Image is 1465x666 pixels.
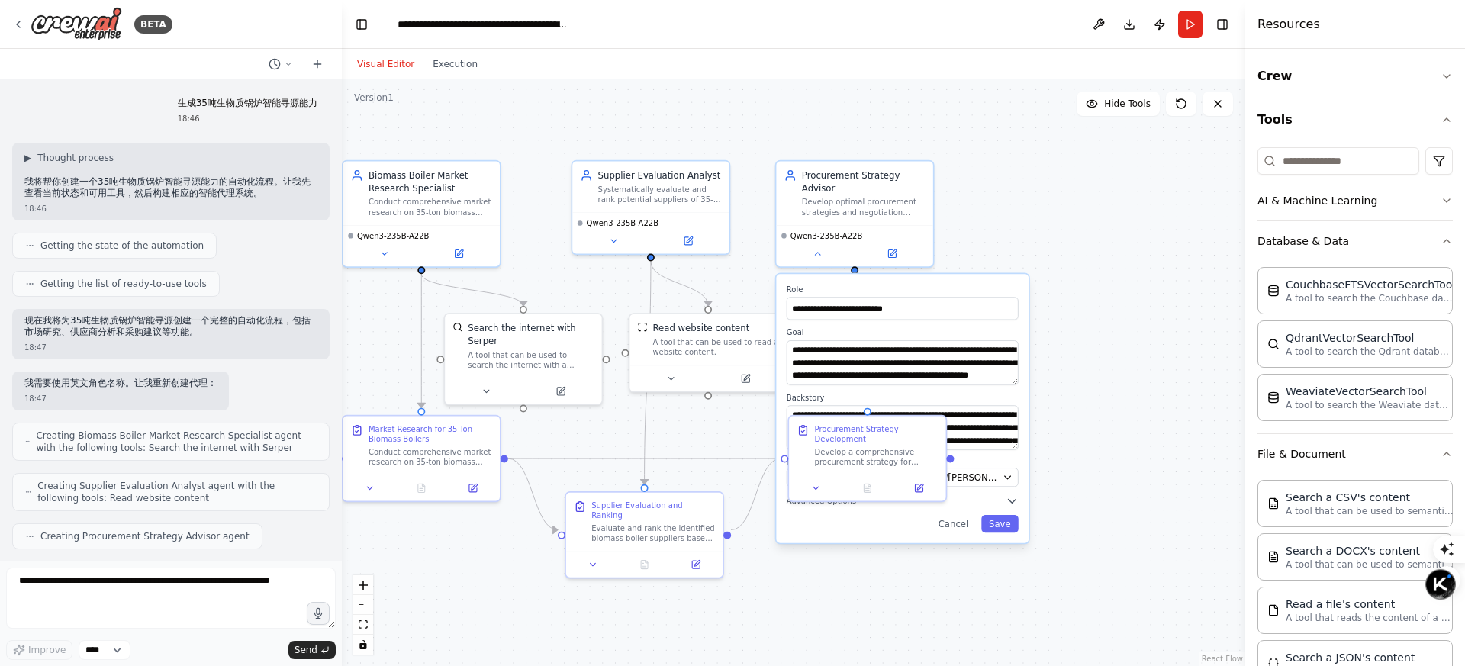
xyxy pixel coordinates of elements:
[652,322,749,335] div: Read website content
[24,176,317,200] p: 我将帮你创建一个35吨生物质锅炉智能寻源能力的自动化流程。让我先查看当前状态和可用工具，然后构建相应的智能代理系统。
[1286,558,1454,571] p: A tool that can be used to semantic search a query from a DOCX's content.
[40,278,207,290] span: Getting the list of ready-to-use tools
[591,523,715,544] div: Evaluate and rank the identified biomass boiler suppliers based on: manufacturing capabilities, q...
[398,17,569,32] nav: breadcrumb
[840,481,894,496] button: No output available
[36,430,317,454] span: Creating Biomass Boiler Market Research Specialist agent with the following tools: Search the int...
[1286,650,1454,665] div: Search a JSON's content
[40,240,204,252] span: Getting the state of the automation
[1257,261,1453,433] div: Database & Data
[24,378,217,390] p: 我需要使用英文角色名称。让我重新创建代理：
[981,515,1019,532] button: Save
[731,452,781,536] g: Edge from ba205720-5d96-4bef-84dd-50f17f38c67f to 71da3804-dd05-4afb-8f58-57992783503e
[1286,543,1454,558] div: Search a DOCX's content
[1257,98,1453,141] button: Tools
[1286,292,1454,304] p: A tool to search the Couchbase database for relevant information on internal documents.
[1257,55,1453,98] button: Crew
[787,458,1019,468] label: Model
[178,113,317,124] div: 18:46
[856,246,928,262] button: Open in side panel
[587,218,658,228] span: Qwen3-235B-A22B
[369,169,492,194] div: Biomass Boiler Market Research Specialist
[652,337,778,358] div: A tool that can be used to read a website content.
[931,515,977,532] button: Cancel
[1257,15,1320,34] h4: Resources
[598,185,722,205] div: Systematically evaluate and rank potential suppliers of 35-ton biomass boilers for {company_name}...
[629,313,788,392] div: ScrapeWebsiteToolRead website contentA tool that can be used to read a website content.
[24,315,317,339] p: 现在我将为35吨生物质锅炉智能寻源创建一个完整的自动化流程，包括市场研究、供应商分析和采购建议等功能。
[1267,551,1280,563] img: DOCXSearchTool
[1286,384,1454,399] div: WeaviateVectorSearchTool
[1286,505,1454,517] p: A tool that can be used to semantic search a query from a CSV's content.
[802,169,926,194] div: Procurement Strategy Advisor
[415,274,428,407] g: Edge from 066911ff-61ea-48e9-96fc-e8f624ffdd44 to b8fd5a3c-4543-4f65-a009-71c2d00f54db
[452,322,462,332] img: SerperDevTool
[787,494,1019,507] button: Advanced Options
[1267,391,1280,404] img: WeaviateVectorSearchTool
[508,452,781,465] g: Edge from b8fd5a3c-4543-4f65-a009-71c2d00f54db to 71da3804-dd05-4afb-8f58-57992783503e
[295,644,317,656] span: Send
[775,160,935,268] div: Procurement Strategy AdvisorDevelop optimal procurement strategies and negotiation recommendation...
[1267,497,1280,510] img: CSVSearchTool
[342,160,501,268] div: Biomass Boiler Market Research SpecialistConduct comprehensive market research on 35-ton biomass ...
[787,327,1019,337] label: Goal
[1202,655,1243,663] a: React Flow attribution
[353,575,373,595] button: zoom in
[134,15,172,34] div: BETA
[787,285,1019,294] label: Role
[37,152,114,164] span: Thought process
[468,322,594,347] div: Search the internet with Serper
[6,640,72,660] button: Improve
[353,575,373,655] div: React Flow controls
[24,342,317,353] div: 18:47
[802,197,926,217] div: Develop optimal procurement strategies and negotiation recommendations for {company_name}'s 35-to...
[508,452,558,536] g: Edge from b8fd5a3c-4543-4f65-a009-71c2d00f54db to ba205720-5d96-4bef-84dd-50f17f38c67f
[1267,285,1280,297] img: CouchbaseFTSVectorSearchTool
[815,424,939,445] div: Procurement Strategy Development
[369,447,492,468] div: Conduct comprehensive market research on 35-ton biomass boilers including: technical specificatio...
[1257,181,1453,220] button: AI & Machine Learning
[792,471,997,484] span: custom-openai-compatible/openai/Qwen/Qwen3-235B-A22B
[468,350,594,371] div: A tool that can be used to search the internet with a search_query. Supports different search typ...
[652,233,724,249] button: Open in side panel
[572,160,731,255] div: Supplier Evaluation AnalystSystematically evaluate and rank potential suppliers of 35-ton biomass...
[394,481,449,496] button: No output available
[24,152,114,164] button: ▶Thought process
[1286,490,1454,505] div: Search a CSV's content
[591,500,715,521] div: Supplier Evaluation and Ranking
[369,197,492,217] div: Conduct comprehensive market research on 35-ton biomass boilers, analyzing technical specificatio...
[353,615,373,635] button: fit view
[357,230,429,240] span: Qwen3-235B-A22B
[423,246,494,262] button: Open in side panel
[369,424,492,445] div: Market Research for 35-Ton Biomass Boilers
[37,480,317,504] span: Creating Supplier Evaluation Analyst agent with the following tools: Read website content
[598,169,722,182] div: Supplier Evaluation Analyst
[28,644,66,656] span: Improve
[40,530,250,542] span: Creating Procurement Strategy Advisor agent
[815,447,939,468] div: Develop a comprehensive procurement strategy for {company_name}'s 35-ton biomass boiler acquisiti...
[307,602,330,625] button: Click to speak your automation idea
[1267,338,1280,350] img: QdrantVectorSearchTool
[1286,597,1454,612] div: Read a file's content
[645,262,715,306] g: Edge from bac45896-2ed9-4845-870f-9b3c3105864b to 4cf16f35-6187-4958-a113-27a69556258f
[525,384,597,399] button: Open in side panel
[617,557,671,572] button: No output available
[674,557,717,572] button: Open in side panel
[24,152,31,164] span: ▶
[354,92,394,104] div: Version 1
[178,98,317,110] p: 生成35吨生物质锅炉智能寻源能力
[353,595,373,615] button: zoom out
[1286,346,1454,358] p: A tool to search the Qdrant database for relevant information on internal documents.
[1286,277,1455,292] div: CouchbaseFTSVectorSearchTool
[787,393,1019,403] label: Backstory
[1257,434,1453,474] button: File & Document
[565,491,724,578] div: Supplier Evaluation and RankingEvaluate and rank the identified biomass boiler suppliers based on...
[24,203,317,214] div: 18:46
[305,55,330,73] button: Start a new chat
[1286,330,1454,346] div: QdrantVectorSearchTool
[1077,92,1160,116] button: Hide Tools
[790,230,862,240] span: Qwen3-235B-A22B
[415,274,530,306] g: Edge from 066911ff-61ea-48e9-96fc-e8f624ffdd44 to 53309aea-62cc-4e05-b073-e5fa654c074b
[451,481,494,496] button: Open in side panel
[787,468,1019,487] button: custom-openai-compatible/openai/[PERSON_NAME]/Qwen3-235B-A22B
